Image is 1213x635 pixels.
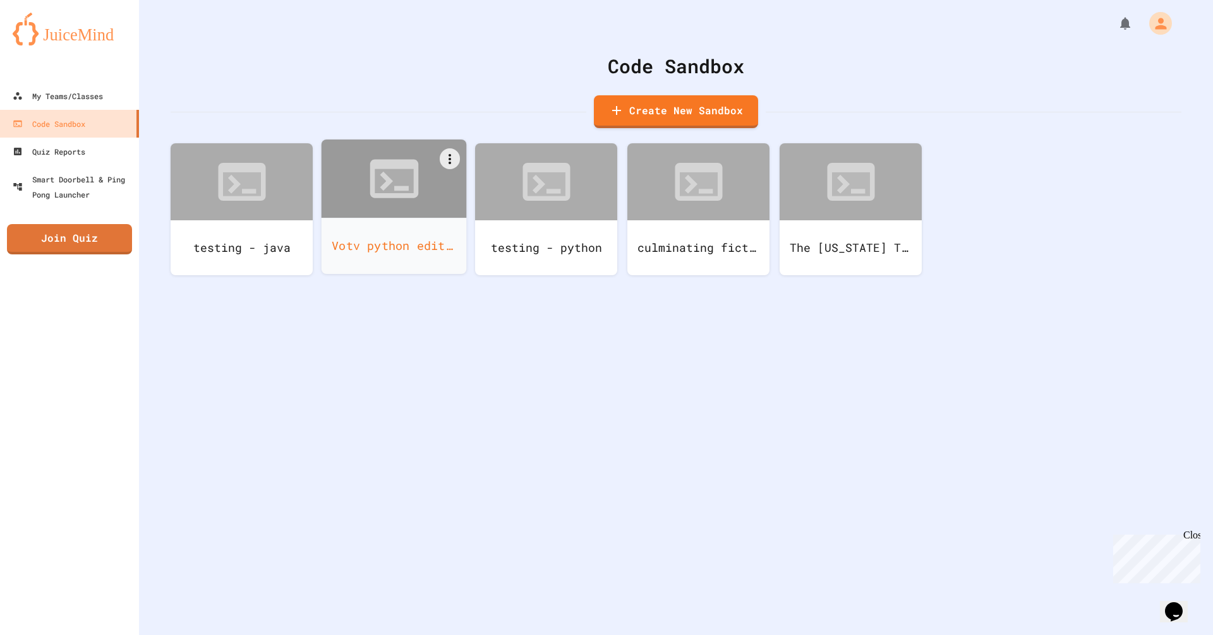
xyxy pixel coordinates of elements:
div: Code Sandbox [171,52,1181,80]
div: Chat with us now!Close [5,5,87,80]
div: testing - python [475,220,617,275]
div: Smart Doorbell & Ping Pong Launcher [13,172,134,202]
div: Votv python edition [322,218,467,274]
a: testing - java [171,143,313,275]
a: Votv python edition [322,139,467,274]
a: testing - python [475,143,617,275]
a: The [US_STATE] Trail 1.0 [780,143,922,275]
iframe: chat widget [1160,585,1200,622]
div: testing - java [171,220,313,275]
a: culminating fiction [627,143,769,275]
div: The [US_STATE] Trail 1.0 [780,220,922,275]
div: My Notifications [1094,13,1136,34]
div: Quiz Reports [13,144,85,159]
img: logo-orange.svg [13,13,126,45]
div: My Teams/Classes [13,88,103,104]
iframe: chat widget [1108,530,1200,583]
a: Create New Sandbox [594,95,758,128]
div: culminating fiction [627,220,769,275]
div: Code Sandbox [13,116,85,131]
a: Join Quiz [7,224,132,254]
div: My Account [1136,9,1175,38]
